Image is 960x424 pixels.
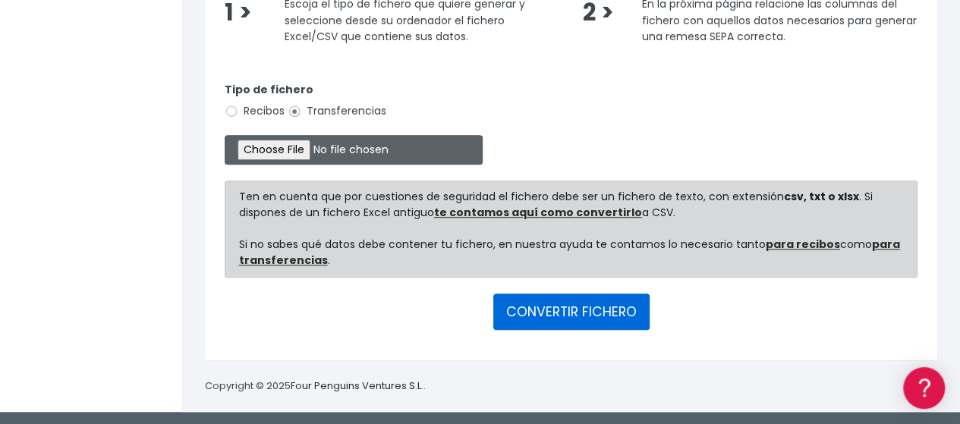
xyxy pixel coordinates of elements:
p: Copyright © 2025 . [205,378,426,394]
a: Four Penguins Ventures S.L. [291,378,423,393]
label: Recibos [225,103,285,119]
strong: csv, txt o xlsx [784,189,859,204]
button: CONVERTIR FICHERO [493,294,650,330]
a: para transferencias [239,237,900,268]
strong: Tipo de fichero [225,82,313,97]
a: te contamos aquí como convertirlo [434,205,642,220]
div: Ten en cuenta que por cuestiones de seguridad el fichero debe ser un fichero de texto, con extens... [225,181,918,278]
label: Transferencias [288,103,386,119]
a: para recibos [766,237,840,252]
